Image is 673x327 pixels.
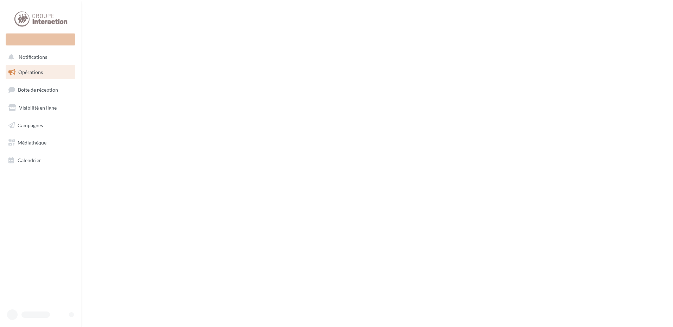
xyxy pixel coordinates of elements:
[6,33,75,45] div: Nouvelle campagne
[18,140,46,146] span: Médiathèque
[18,69,43,75] span: Opérations
[4,82,77,97] a: Boîte de réception
[4,118,77,133] a: Campagnes
[18,87,58,93] span: Boîte de réception
[19,105,57,111] span: Visibilité en ligne
[4,153,77,168] a: Calendrier
[4,65,77,80] a: Opérations
[4,100,77,115] a: Visibilité en ligne
[18,157,41,163] span: Calendrier
[19,54,47,60] span: Notifications
[18,122,43,128] span: Campagnes
[4,135,77,150] a: Médiathèque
